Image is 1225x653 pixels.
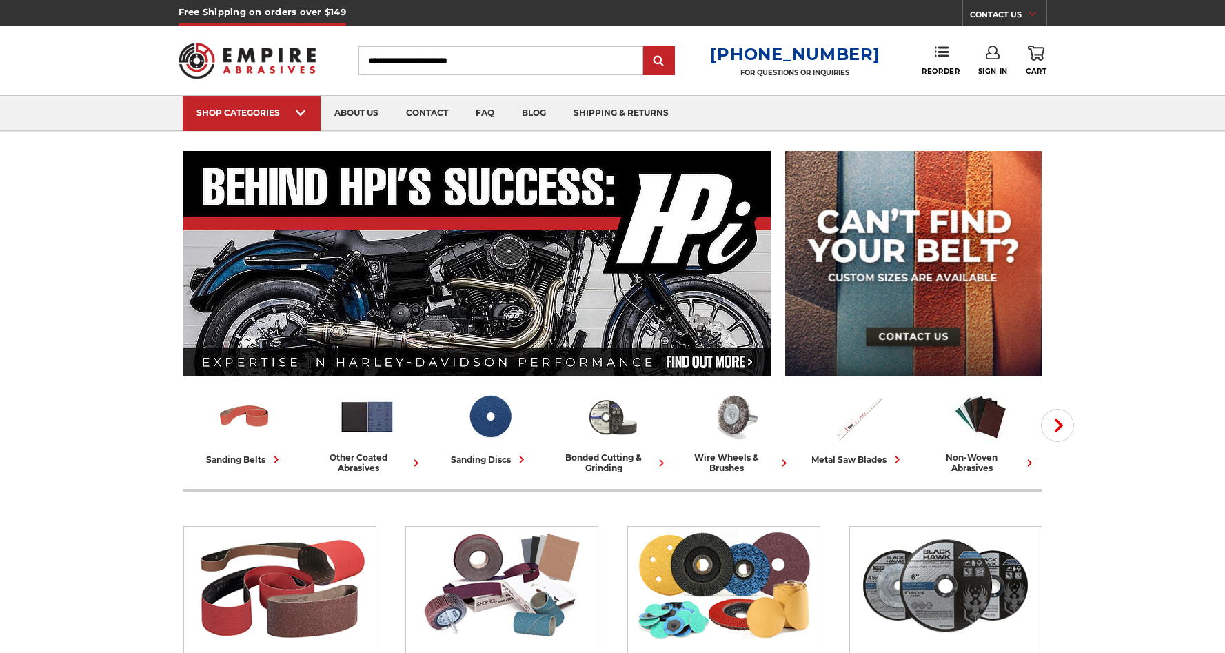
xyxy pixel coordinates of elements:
a: Cart [1026,46,1046,76]
div: sanding discs [451,452,529,467]
a: faq [462,96,508,131]
img: Sanding Belts [216,388,273,445]
img: Sanding Belts [190,527,369,644]
span: Cart [1026,67,1046,76]
div: non-woven abrasives [925,452,1037,473]
p: FOR QUESTIONS OR INQUIRIES [710,68,880,77]
img: Empire Abrasives [179,34,316,88]
img: Sanding Discs [461,388,518,445]
span: Sign In [978,67,1008,76]
a: sanding belts [189,388,301,467]
div: SHOP CATEGORIES [196,108,307,118]
a: CONTACT US [970,7,1046,26]
div: metal saw blades [811,452,904,467]
a: metal saw blades [802,388,914,467]
a: contact [392,96,462,131]
div: wire wheels & brushes [680,452,791,473]
button: Next [1041,409,1074,442]
a: non-woven abrasives [925,388,1037,473]
a: shipping & returns [560,96,682,131]
img: Bonded Cutting & Grinding [856,527,1035,644]
a: bonded cutting & grinding [557,388,669,473]
img: Non-woven Abrasives [952,388,1009,445]
span: Reorder [922,67,960,76]
div: other coated abrasives [312,452,423,473]
img: Sanding Discs [634,527,813,644]
img: Wire Wheels & Brushes [707,388,764,445]
img: Bonded Cutting & Grinding [584,388,641,445]
img: Metal Saw Blades [829,388,887,445]
a: about us [321,96,392,131]
a: other coated abrasives [312,388,423,473]
a: blog [508,96,560,131]
img: Other Coated Abrasives [338,388,396,445]
div: sanding belts [206,452,283,467]
img: Other Coated Abrasives [412,527,591,644]
a: [PHONE_NUMBER] [710,44,880,64]
input: Submit [645,48,673,75]
div: bonded cutting & grinding [557,452,669,473]
img: Banner for an interview featuring Horsepower Inc who makes Harley performance upgrades featured o... [183,151,771,376]
a: sanding discs [434,388,546,467]
img: promo banner for custom belts. [785,151,1042,376]
a: Reorder [922,46,960,75]
a: wire wheels & brushes [680,388,791,473]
